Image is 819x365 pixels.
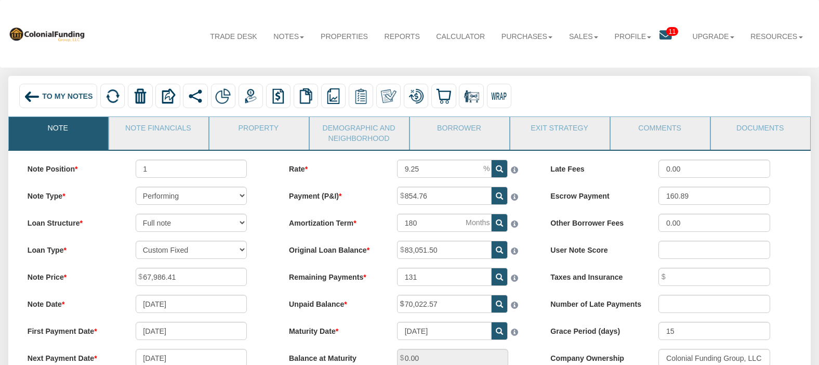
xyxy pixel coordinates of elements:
label: Taxes and Insurance [541,268,650,282]
label: Maturity Date [280,322,388,336]
label: Loan Structure [18,214,126,228]
span: 11 [666,27,678,36]
img: make_own.png [381,88,397,104]
img: reports.png [326,88,341,104]
a: Resources [743,23,811,50]
a: Documents [711,117,809,143]
a: Notes [266,23,313,50]
label: Amortization Term [280,214,388,228]
a: Purchases [493,23,561,50]
a: Calculator [428,23,493,50]
input: MM/DD/YYYY [136,322,247,340]
label: User Note Score [541,241,650,255]
label: Grace Period (days) [541,322,650,336]
label: Number of Late Payments [541,295,650,309]
input: This field can contain only numeric characters [397,160,492,178]
img: buy.svg [436,88,452,104]
a: Upgrade [684,23,743,50]
label: Original Loan Balance [280,241,388,255]
img: serviceOrders.png [353,88,369,104]
label: Escrow Payment [541,187,650,201]
img: 569736 [8,26,85,42]
label: First Payment Date [18,322,126,336]
a: Property [209,117,308,143]
a: Demographic and Neighborhood [310,117,408,150]
label: Company Ownership [541,349,650,363]
img: payment.png [243,88,259,104]
label: Other Borrower Fees [541,214,650,228]
label: Loan Type [18,241,126,255]
a: Sales [561,23,606,50]
label: Note Position [18,160,126,174]
label: Unpaid Balance [280,295,388,309]
img: history.png [271,88,286,104]
img: loan_mod.png [408,88,424,104]
a: Trade Desk [202,23,265,50]
a: Reports [376,23,428,50]
label: Remaining Payments [280,268,388,282]
img: wrap.svg [491,88,507,104]
label: Note Date [18,295,126,309]
a: 11 [659,23,684,51]
input: MM/DD/YYYY [136,295,247,313]
a: Profile [606,23,660,50]
img: back_arrow_left_icon.svg [24,88,41,105]
label: Note Type [18,187,126,201]
span: To My Notes [42,92,93,100]
img: sale_remove.png [464,88,479,104]
label: Next Payment Date [18,349,126,363]
a: Note [9,117,107,143]
input: MM/DD/YYYY [397,322,492,340]
img: copy.png [298,88,314,104]
label: Rate [280,160,388,174]
label: Balance at Maturity [280,349,388,363]
label: Late Fees [541,160,650,174]
img: share.svg [188,88,203,104]
a: Borrower [410,117,508,143]
img: partial.png [215,88,231,104]
label: Note Price [18,268,126,282]
img: export.svg [160,88,176,104]
a: Properties [312,23,376,50]
a: Comments [611,117,709,143]
a: Note Financials [109,117,207,143]
a: Exit Strategy [510,117,609,143]
img: trash.png [133,88,148,104]
label: Payment (P&I) [280,187,388,201]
